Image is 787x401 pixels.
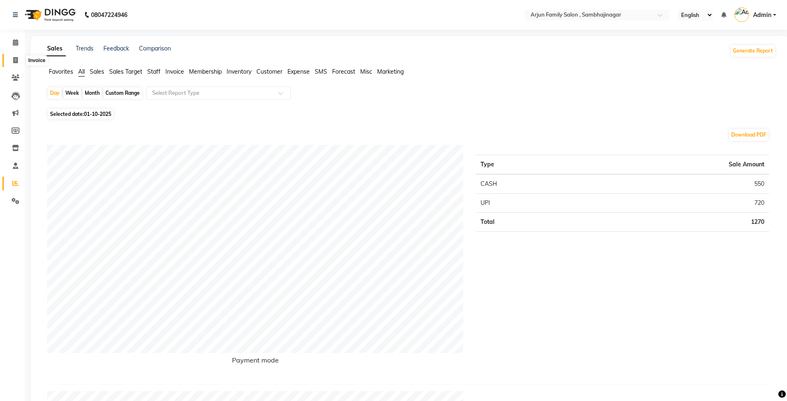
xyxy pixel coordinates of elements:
th: Type [476,155,584,175]
button: Download PDF [729,129,768,141]
button: Generate Report [731,45,775,57]
td: UPI [476,194,584,213]
span: Marketing [377,68,404,75]
span: Customer [256,68,282,75]
span: Favorites [49,68,73,75]
h6: Payment mode [47,356,463,367]
span: Selected date: [48,109,113,119]
span: Sales Target [109,68,142,75]
span: Admin [753,11,771,19]
span: Forecast [332,68,355,75]
div: Day [48,87,62,99]
img: Admin [734,7,749,22]
div: Week [63,87,81,99]
span: Staff [147,68,160,75]
td: CASH [476,174,584,194]
span: SMS [315,68,327,75]
span: Misc [360,68,372,75]
span: Membership [189,68,222,75]
td: 550 [584,174,769,194]
span: 01-10-2025 [84,111,111,117]
td: 1270 [584,213,769,232]
span: All [78,68,85,75]
a: Feedback [103,45,129,52]
td: Total [476,213,584,232]
div: Invoice [26,55,47,65]
a: Sales [44,41,66,56]
span: Inventory [227,68,251,75]
a: Trends [76,45,93,52]
th: Sale Amount [584,155,769,175]
span: Sales [90,68,104,75]
img: logo [21,3,78,26]
span: Invoice [165,68,184,75]
span: Expense [287,68,310,75]
a: Comparison [139,45,171,52]
div: Custom Range [103,87,142,99]
b: 08047224946 [91,3,127,26]
td: 720 [584,194,769,213]
div: Month [83,87,102,99]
